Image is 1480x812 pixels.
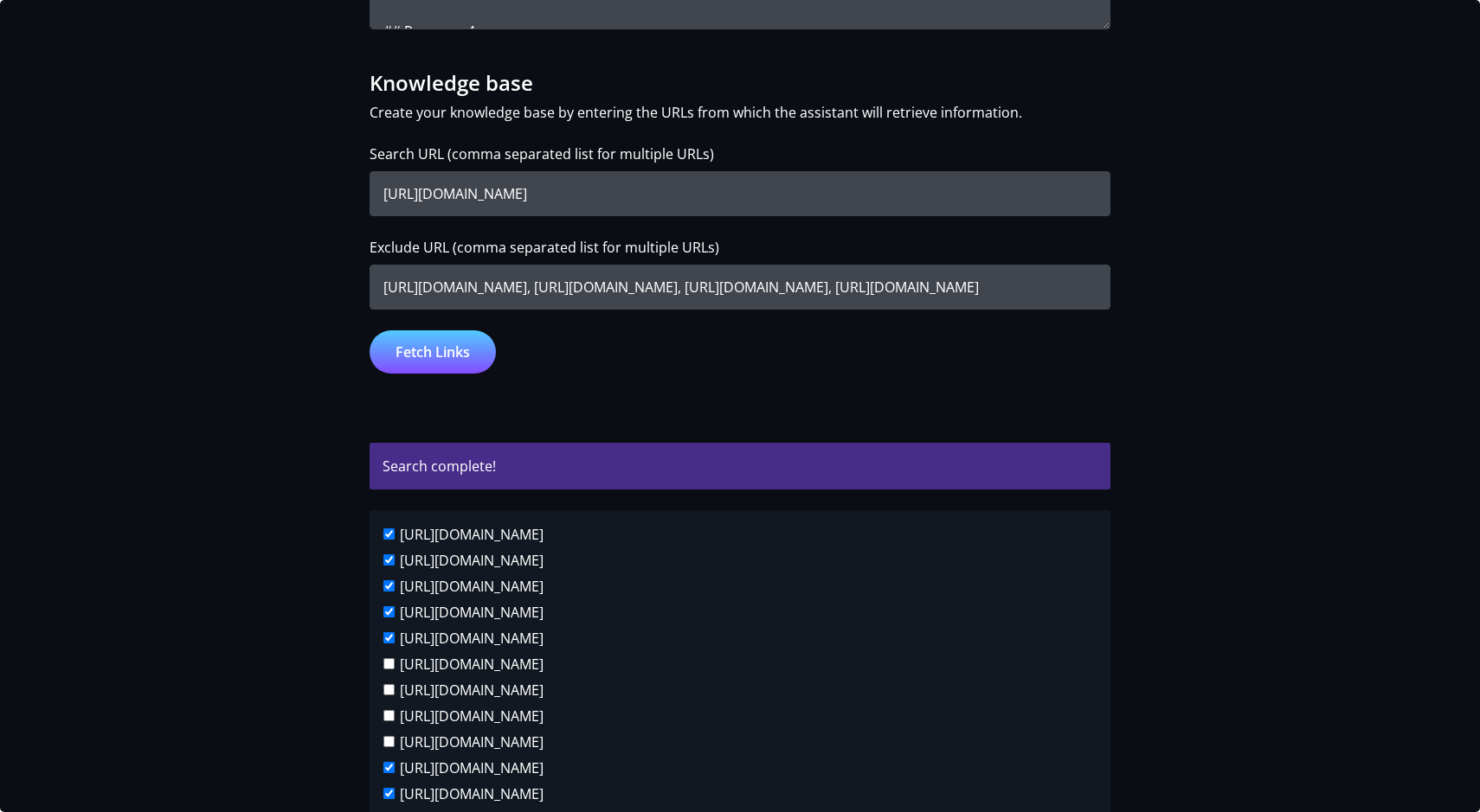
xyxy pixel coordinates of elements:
[400,732,544,752] label: [URL][DOMAIN_NAME]
[370,71,1110,96] h2: Knowledge base
[370,102,1110,123] p: Create your knowledge base by entering the URLs from which the assistant will retrieve information.
[370,443,1110,489] div: Search complete!
[400,680,544,700] label: [URL][DOMAIN_NAME]
[370,265,1110,310] input: https://example.com/faq/big_data_files
[400,550,544,571] label: [URL][DOMAIN_NAME]
[400,524,544,545] label: [URL][DOMAIN_NAME]
[370,144,714,164] label: Search URL (comma separated list for multiple URLs)
[400,628,544,649] label: [URL][DOMAIN_NAME]
[400,706,544,726] label: [URL][DOMAIN_NAME]
[400,758,544,778] label: [URL][DOMAIN_NAME]
[370,171,1110,216] input: https://example.com/faq, https://example.com/blogs
[370,330,496,374] button: Fetch Links
[400,783,544,804] label: [URL][DOMAIN_NAME]
[370,237,719,258] label: Exclude URL (comma separated list for multiple URLs)
[400,576,544,597] label: [URL][DOMAIN_NAME]
[400,602,544,623] label: [URL][DOMAIN_NAME]
[400,654,544,675] label: [URL][DOMAIN_NAME]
